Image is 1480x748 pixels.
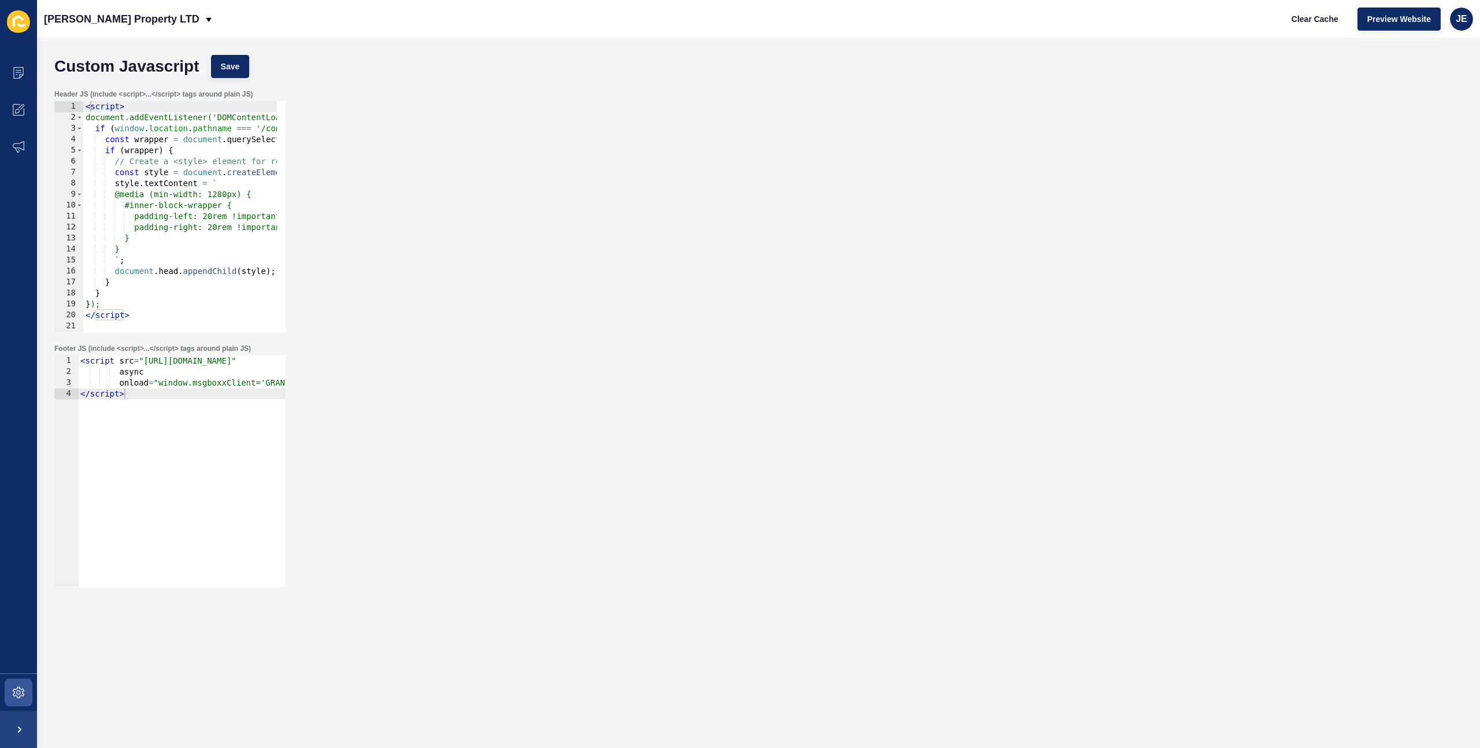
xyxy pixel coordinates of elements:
[54,299,83,310] div: 19
[54,377,79,388] div: 3
[54,156,83,167] div: 6
[44,5,199,34] p: [PERSON_NAME] Property LTD
[1367,13,1431,25] span: Preview Website
[54,356,79,366] div: 1
[54,167,83,178] div: 7
[1357,8,1441,31] button: Preview Website
[54,145,83,156] div: 5
[54,310,83,321] div: 20
[54,200,83,211] div: 10
[1282,8,1348,31] button: Clear Cache
[221,61,240,72] span: Save
[54,123,83,134] div: 3
[54,344,251,353] label: Footer JS (include <script>...</script> tags around plain JS)
[54,189,83,200] div: 9
[54,255,83,266] div: 15
[1292,13,1338,25] span: Clear Cache
[54,134,83,145] div: 4
[54,101,83,112] div: 1
[54,321,83,332] div: 21
[54,277,83,288] div: 17
[54,388,79,399] div: 4
[54,288,83,299] div: 18
[54,222,83,233] div: 12
[54,266,83,277] div: 16
[54,90,253,99] label: Header JS (include <script>...</script> tags around plain JS)
[1456,13,1467,25] span: JE
[54,211,83,222] div: 11
[54,332,83,343] div: 22
[54,233,83,244] div: 13
[54,366,79,377] div: 2
[54,178,83,189] div: 8
[54,244,83,255] div: 14
[54,112,83,123] div: 2
[211,55,250,78] button: Save
[54,61,199,72] h1: Custom Javascript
